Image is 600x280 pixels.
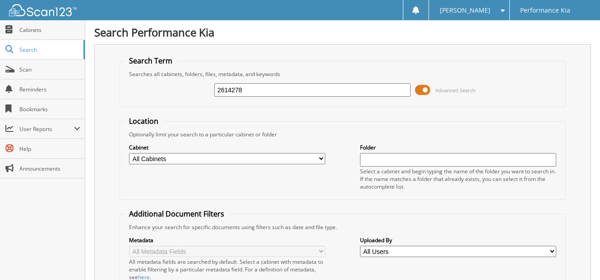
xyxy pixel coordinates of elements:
img: scan123-logo-white.svg [9,4,77,16]
span: Search [19,46,79,54]
span: Scan [19,66,80,73]
span: Reminders [19,86,80,93]
div: Optionally limit your search to a particular cabinet or folder [125,131,561,138]
legend: Additional Document Filters [125,209,229,219]
h1: Search Performance Kia [94,25,591,40]
label: Folder [360,144,556,151]
span: Bookmarks [19,105,80,113]
legend: Location [125,116,163,126]
label: Metadata [129,236,325,244]
legend: Search Term [125,56,177,66]
span: [PERSON_NAME] [440,8,490,13]
div: Searches all cabinets, folders, files, metadata, and keywords [125,70,561,78]
span: Advanced Search [435,87,475,94]
div: Enhance your search for specific documents using filters such as date and file type. [125,223,561,231]
span: Cabinets [19,26,80,34]
label: Uploaded By [360,236,556,244]
span: Performance Kia [520,8,570,13]
span: Help [19,145,80,153]
span: User Reports [19,125,74,133]
span: Announcements [19,165,80,172]
label: Cabinet [129,144,325,151]
div: Select a cabinet and begin typing the name of the folder you want to search in. If the name match... [360,167,556,190]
